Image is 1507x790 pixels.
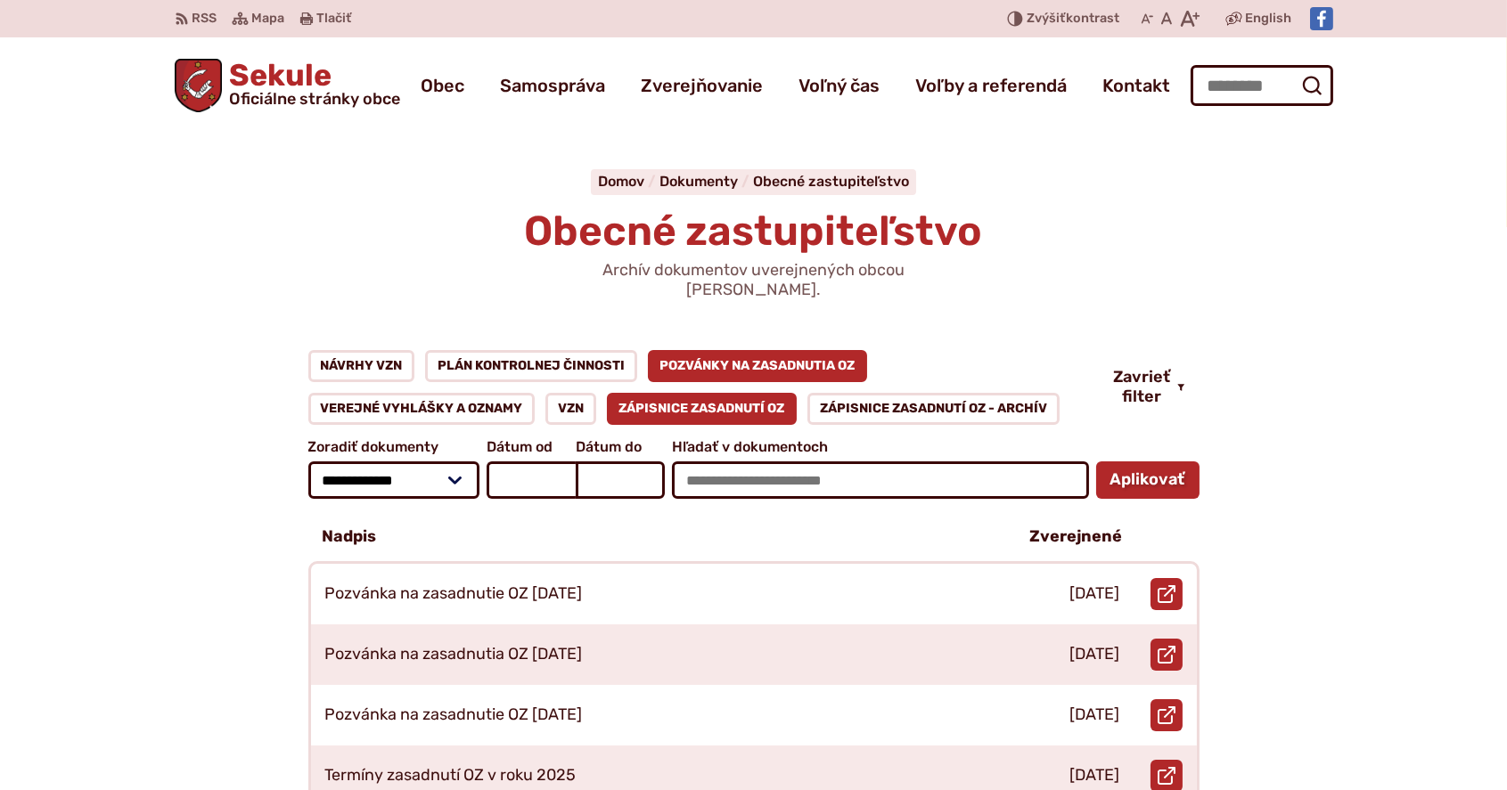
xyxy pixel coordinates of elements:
[540,261,968,299] p: Archív dokumentov uverejnených obcou [PERSON_NAME].
[1027,12,1119,27] span: kontrast
[799,61,880,110] a: Voľný čas
[525,207,983,256] span: Obecné zastupiteľstvo
[1070,766,1120,786] p: [DATE]
[1070,645,1120,664] p: [DATE]
[325,766,577,786] p: Termíny zasadnutí OZ v roku 2025
[641,61,763,110] a: Zverejňovanie
[807,393,1060,425] a: Zápisnice zasadnutí OZ - ARCHÍV
[598,173,644,190] span: Domov
[753,173,909,190] a: Obecné zastupiteľstvo
[323,527,377,547] p: Nadpis
[576,461,665,499] input: Dátum do
[308,350,415,382] a: Návrhy VZN
[175,59,223,112] img: Prejsť na domovskú stránku
[1070,584,1120,604] p: [DATE]
[1070,705,1120,725] p: [DATE]
[1102,61,1170,110] a: Kontakt
[175,59,401,112] a: Logo Sekule, prejsť na domovskú stránku.
[545,393,596,425] a: VZN
[487,439,576,455] span: Dátum od
[672,461,1089,499] input: Hľadať v dokumentoch
[308,439,479,455] span: Zoradiť dokumenty
[1242,8,1296,29] a: English
[672,439,1089,455] span: Hľadať v dokumentoch
[325,705,583,725] p: Pozvánka na zasadnutie OZ [DATE]
[1096,461,1200,499] button: Aplikovať
[659,173,738,190] span: Dokumenty
[325,584,583,604] p: Pozvánka na zasadnutie OZ [DATE]
[421,61,464,110] a: Obec
[425,350,637,382] a: Plán kontrolnej činnosti
[1099,368,1200,406] button: Zavrieť filter
[1027,11,1066,26] span: Zvýšiť
[1246,8,1292,29] span: English
[1113,368,1170,406] span: Zavrieť filter
[648,350,868,382] a: Pozvánky na zasadnutia OZ
[317,12,352,27] span: Tlačiť
[229,91,400,107] span: Oficiálne stránky obce
[308,461,479,499] select: Zoradiť dokumenty
[487,461,576,499] input: Dátum od
[598,173,659,190] a: Domov
[1030,527,1123,547] p: Zverejnené
[192,8,217,29] span: RSS
[915,61,1067,110] a: Voľby a referendá
[325,645,583,664] p: Pozvánka na zasadnutia OZ [DATE]
[576,439,665,455] span: Dátum do
[308,393,536,425] a: Verejné vyhlášky a oznamy
[607,393,798,425] a: Zápisnice zasadnutí OZ
[252,8,285,29] span: Mapa
[659,173,753,190] a: Dokumenty
[1310,7,1333,30] img: Prejsť na Facebook stránku
[500,61,605,110] a: Samospráva
[222,61,400,107] span: Sekule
